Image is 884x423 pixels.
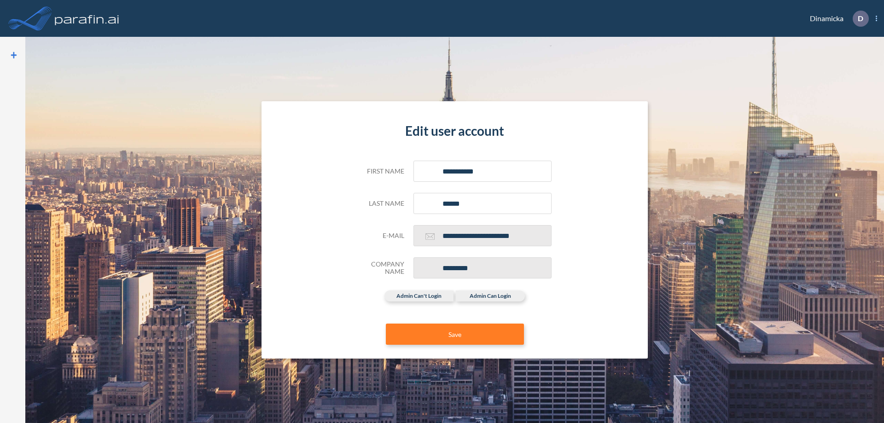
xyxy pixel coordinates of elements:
[386,324,524,345] button: Save
[358,123,552,139] h4: Edit user account
[358,200,404,208] h5: Last name
[358,168,404,175] h5: First name
[796,11,877,27] div: Dinamicka
[456,290,525,301] label: admin can login
[358,261,404,276] h5: Company Name
[384,290,454,301] label: admin can't login
[858,14,863,23] p: D
[358,232,404,240] h5: E-mail
[53,9,121,28] img: logo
